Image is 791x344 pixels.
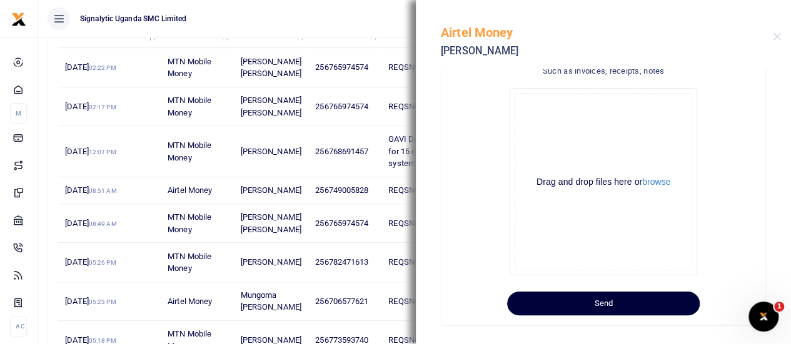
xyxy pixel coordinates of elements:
[441,25,773,40] h5: Airtel Money
[388,102,454,111] span: REQSN00100 GEN
[168,212,211,234] span: MTN Mobile Money
[241,147,301,156] span: [PERSON_NAME]
[65,147,116,156] span: [DATE]
[65,219,116,228] span: [DATE]
[510,88,697,275] div: File Uploader
[89,64,116,71] small: 02:22 PM
[315,297,368,306] span: 256706577621
[241,185,301,195] span: [PERSON_NAME]
[315,102,368,111] span: 256765974574
[315,62,368,72] span: 256765974574
[388,185,454,195] span: REQSN00091 GEN
[89,149,116,155] small: 12:01 PM
[10,316,27,337] li: Ac
[315,219,368,228] span: 256765974574
[456,64,750,78] h4: Such as invoices, receipts, notes
[168,140,211,162] span: MTN Mobile Money
[89,104,116,111] small: 02:17 PM
[89,337,116,344] small: 05:18 PM
[774,302,784,312] span: 1
[748,302,778,332] iframe: Intercom live chat
[168,185,212,195] span: Airtel Money
[241,57,301,79] span: [PERSON_NAME] [PERSON_NAME]
[773,32,781,41] button: Close
[241,290,301,312] span: Mungoma [PERSON_NAME]
[168,297,212,306] span: Airtel Money
[315,257,368,267] span: 256782471613
[75,13,191,24] span: Signalytic Uganda SMC Limited
[388,257,454,267] span: REQSN00097 GEN
[388,134,485,168] span: GAVI DATA Bundle renewal for 15 nodes and 1 SAND system REQSN00098
[507,292,700,315] button: Send
[11,12,26,27] img: logo-small
[168,252,211,273] span: MTN Mobile Money
[241,96,301,117] span: [PERSON_NAME] [PERSON_NAME]
[65,102,116,111] span: [DATE]
[315,147,368,156] span: 256768691457
[89,220,117,227] small: 08:49 AM
[65,62,116,72] span: [DATE]
[89,298,116,305] small: 05:23 PM
[441,45,773,57] h5: [PERSON_NAME]
[241,212,301,234] span: [PERSON_NAME] [PERSON_NAME]
[168,57,211,79] span: MTN Mobile Money
[10,103,27,124] li: M
[65,257,116,267] span: [DATE]
[388,219,454,228] span: REQSN00099 GEN
[241,257,301,267] span: [PERSON_NAME]
[89,259,116,266] small: 05:26 PM
[65,297,116,306] span: [DATE]
[315,185,368,195] span: 256749005828
[388,297,454,306] span: REQSN00095 GEN
[642,177,670,186] button: browse
[168,96,211,117] span: MTN Mobile Money
[515,176,692,188] div: Drag and drop files here or
[89,187,117,194] small: 08:51 AM
[65,185,116,195] span: [DATE]
[388,62,454,72] span: REQSN00101 GEN
[11,14,26,23] a: logo-small logo-large logo-large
